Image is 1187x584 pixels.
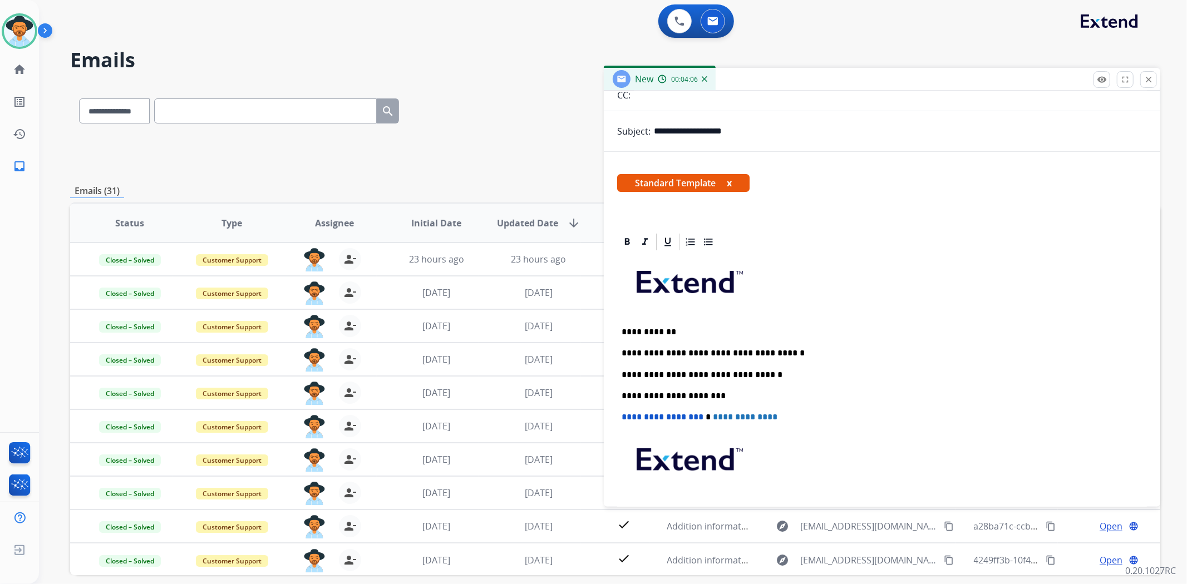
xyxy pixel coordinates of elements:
mat-icon: language [1129,555,1139,565]
mat-icon: person_remove [343,553,357,567]
mat-icon: arrow_downward [567,216,580,230]
mat-icon: search [381,105,395,118]
mat-icon: person_remove [343,353,357,366]
span: [DATE] [422,353,450,365]
span: Customer Support [196,254,268,266]
span: Closed – Solved [99,388,161,399]
span: [DATE] [422,487,450,499]
span: a28ba71c-ccbe-465b-8f84-195f91d45c7b [974,520,1141,532]
div: Underline [659,234,676,250]
span: Closed – Solved [99,254,161,266]
span: [DATE] [525,453,553,466]
span: [DATE] [525,487,553,499]
mat-icon: person_remove [343,419,357,433]
mat-icon: close [1144,75,1154,85]
mat-icon: content_copy [944,555,954,565]
div: Bullet List [700,234,717,250]
img: agent-avatar [303,315,326,338]
mat-icon: content_copy [1046,521,1056,531]
span: 4249ff3b-10f4-4656-8a9e-11007207791c [974,554,1139,566]
mat-icon: fullscreen [1120,75,1130,85]
mat-icon: person_remove [343,486,357,499]
span: Closed – Solved [99,521,161,533]
span: Customer Support [196,321,268,333]
img: agent-avatar [303,482,326,505]
mat-icon: person_remove [343,319,357,333]
mat-icon: explore [776,519,789,533]
mat-icon: person_remove [343,519,357,533]
mat-icon: check [617,552,631,565]
span: [DATE] [525,353,553,365]
img: agent-avatar [303,448,326,472]
span: New [635,73,653,85]
span: Customer Support [196,454,268,466]
mat-icon: check [617,518,631,531]
mat-icon: list_alt [13,95,26,108]
span: Closed – Solved [99,454,161,466]
span: Standard Template [617,174,750,192]
span: Customer Support [196,388,268,399]
span: Updated Date [497,216,558,230]
span: [EMAIL_ADDRESS][DOMAIN_NAME] [800,553,937,567]
span: Type [221,216,242,230]
p: 0.20.1027RC [1125,564,1176,577]
img: agent-avatar [303,382,326,405]
span: Status [115,216,144,230]
span: Customer Support [196,488,268,499]
span: [DATE] [525,387,553,399]
p: Emails (31) [70,184,124,198]
mat-icon: home [13,63,26,76]
mat-icon: inbox [13,160,26,173]
mat-icon: person_remove [343,453,357,466]
h2: Emails [70,49,1160,71]
mat-icon: history [13,127,26,141]
img: agent-avatar [303,281,326,305]
div: Italic [637,234,653,250]
span: Addition information. [667,554,757,566]
span: [DATE] [525,420,553,432]
img: avatar [4,16,35,47]
span: Open [1100,553,1122,567]
span: [DATE] [422,320,450,332]
span: [DATE] [525,554,553,566]
span: Open [1100,519,1122,533]
span: Customer Support [196,555,268,567]
span: Customer Support [196,354,268,366]
p: CC: [617,88,631,102]
button: x [727,176,732,190]
span: [DATE] [422,387,450,399]
img: agent-avatar [303,348,326,372]
span: 00:04:06 [671,75,698,84]
span: [DATE] [422,453,450,466]
span: Closed – Solved [99,421,161,433]
span: [DATE] [422,554,450,566]
mat-icon: language [1129,521,1139,531]
span: Closed – Solved [99,288,161,299]
span: Customer Support [196,421,268,433]
mat-icon: person_remove [343,386,357,399]
span: 23 hours ago [511,253,566,265]
span: Addition information. [667,520,757,532]
span: [DATE] [422,520,450,532]
span: [DATE] [525,320,553,332]
img: agent-avatar [303,515,326,538]
span: [EMAIL_ADDRESS][DOMAIN_NAME] [800,519,937,533]
mat-icon: person_remove [343,253,357,266]
span: Customer Support [196,288,268,299]
span: 23 hours ago [409,253,464,265]
span: [DATE] [525,520,553,532]
span: Assignee [315,216,354,230]
mat-icon: remove_red_eye [1097,75,1107,85]
img: agent-avatar [303,415,326,438]
mat-icon: content_copy [1046,555,1056,565]
mat-icon: content_copy [944,521,954,531]
div: Bold [619,234,636,250]
span: Closed – Solved [99,555,161,567]
p: Subject: [617,125,651,138]
span: Closed – Solved [99,321,161,333]
div: Ordered List [682,234,699,250]
span: [DATE] [525,286,553,299]
mat-icon: explore [776,553,789,567]
span: [DATE] [422,286,450,299]
span: Initial Date [411,216,461,230]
